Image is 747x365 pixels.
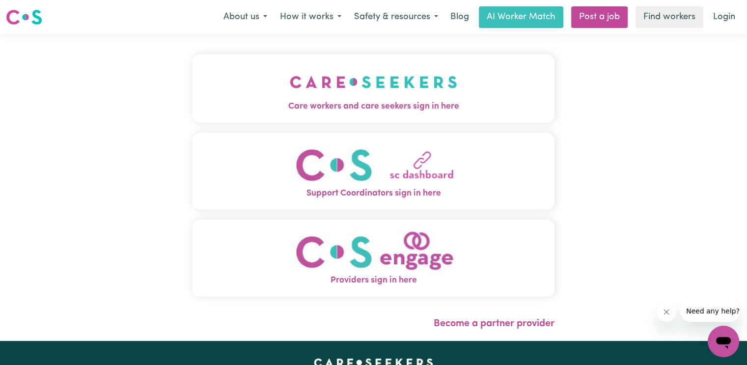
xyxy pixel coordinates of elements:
a: Careseekers logo [6,6,42,28]
span: Care workers and care seekers sign in here [193,100,554,113]
iframe: Close message [657,302,676,322]
iframe: Message from company [680,300,739,322]
a: Post a job [571,6,628,28]
iframe: Button to launch messaging window [708,326,739,357]
a: Blog [444,6,475,28]
button: Care workers and care seekers sign in here [193,54,554,123]
span: Support Coordinators sign in here [193,187,554,200]
a: Become a partner provider [434,319,554,329]
a: Login [707,6,741,28]
button: Support Coordinators sign in here [193,133,554,210]
img: Careseekers logo [6,8,42,26]
button: How it works [274,7,348,28]
button: About us [217,7,274,28]
span: Providers sign in here [193,274,554,287]
span: Need any help? [6,7,59,15]
button: Providers sign in here [193,220,554,297]
button: Safety & resources [348,7,444,28]
a: AI Worker Match [479,6,563,28]
a: Find workers [636,6,703,28]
